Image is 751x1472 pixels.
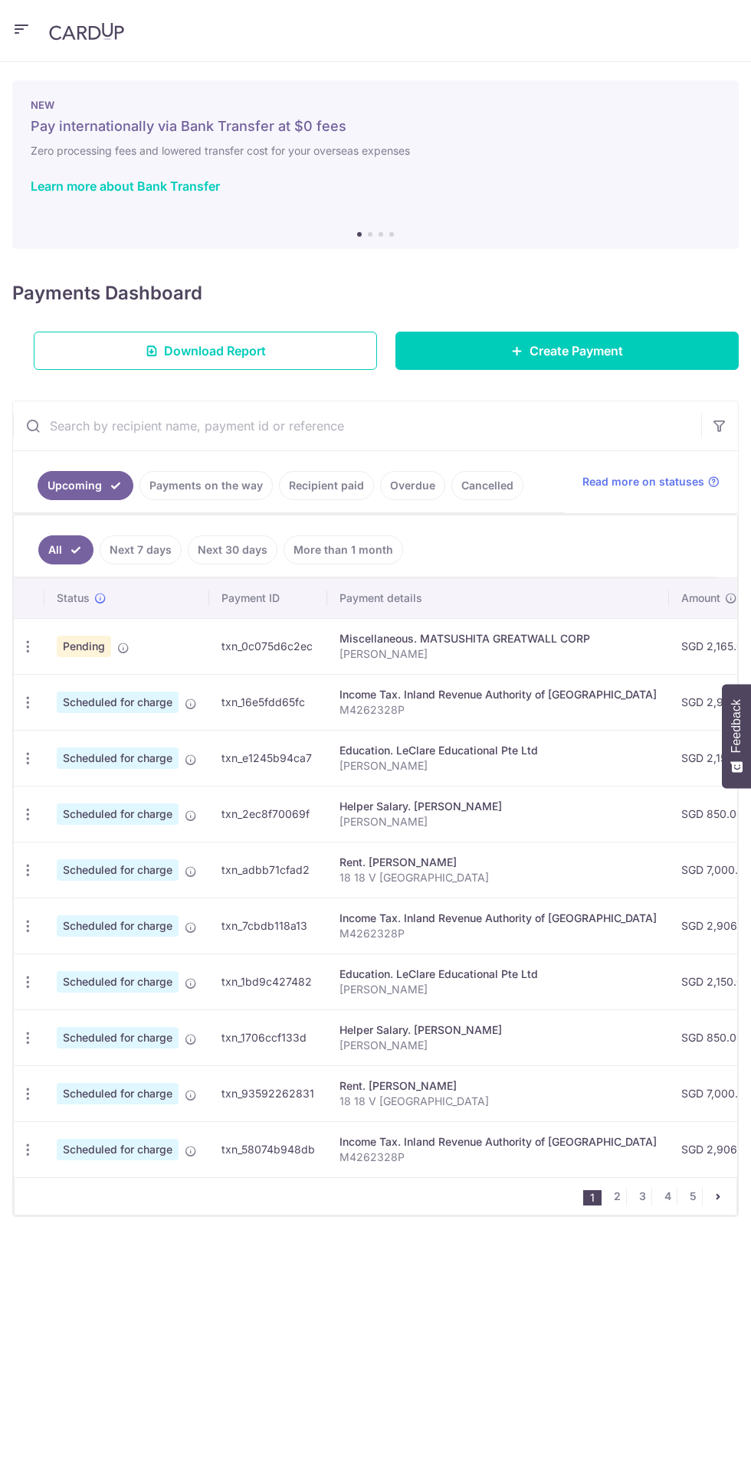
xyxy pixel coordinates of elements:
[209,898,327,954] td: txn_7cbdb118a13
[31,178,220,194] a: Learn more about Bank Transfer
[188,535,277,564] a: Next 30 days
[57,1083,179,1104] span: Scheduled for charge
[339,743,657,758] div: Education. LeClare Educational Pte Ltd
[100,535,182,564] a: Next 7 days
[34,332,377,370] a: Download Report
[583,1190,602,1205] li: 1
[582,474,704,489] span: Read more on statuses
[209,1009,327,1065] td: txn_1706ccf133d
[608,1187,626,1205] a: 2
[31,142,720,160] h6: Zero processing fees and lowered transfer cost for your overseas expenses
[380,471,445,500] a: Overdue
[57,692,179,713] span: Scheduled for charge
[57,1027,179,1048] span: Scheduled for charge
[339,631,657,646] div: Miscellaneous. MATSUSHITA GREATWALL CORP
[339,814,657,829] p: [PERSON_NAME]
[164,342,266,360] span: Download Report
[339,687,657,702] div: Income Tax. Inland Revenue Authority of [GEOGRAPHIC_DATA]
[57,747,179,769] span: Scheduled for charge
[57,803,179,825] span: Scheduled for charge
[339,1150,657,1165] p: M4262328P
[57,971,179,993] span: Scheduled for charge
[530,342,623,360] span: Create Payment
[582,474,720,489] a: Read more on statuses
[38,535,93,564] a: All
[730,699,743,753] span: Feedback
[57,859,179,881] span: Scheduled for charge
[31,99,720,111] p: NEW
[583,1178,736,1215] nav: pager
[339,855,657,870] div: Rent. [PERSON_NAME]
[339,1134,657,1150] div: Income Tax. Inland Revenue Authority of [GEOGRAPHIC_DATA]
[209,1121,327,1177] td: txn_58074b948db
[339,870,657,885] p: 18 18 V [GEOGRAPHIC_DATA]
[339,799,657,814] div: Helper Salary. [PERSON_NAME]
[684,1187,702,1205] a: 5
[658,1187,677,1205] a: 4
[722,684,751,788] button: Feedback - Show survey
[339,1094,657,1109] p: 18 18 V [GEOGRAPHIC_DATA]
[209,618,327,674] td: txn_0c075d6c2ec
[209,842,327,898] td: txn_adbb71cfad2
[339,646,657,662] p: [PERSON_NAME]
[327,578,669,618] th: Payment details
[57,590,90,606] span: Status
[209,954,327,1009] td: txn_1bd9c427482
[395,332,739,370] a: Create Payment
[57,915,179,937] span: Scheduled for charge
[49,22,124,41] img: CardUp
[57,1139,179,1160] span: Scheduled for charge
[633,1187,651,1205] a: 3
[339,702,657,718] p: M4262328P
[209,674,327,730] td: txn_16e5fdd65fc
[209,578,327,618] th: Payment ID
[339,758,657,774] p: [PERSON_NAME]
[57,636,111,657] span: Pending
[339,926,657,941] p: M4262328P
[284,535,403,564] a: More than 1 month
[339,982,657,997] p: [PERSON_NAME]
[451,471,523,500] a: Cancelled
[339,967,657,982] div: Education. LeClare Educational Pte Ltd
[209,786,327,842] td: txn_2ec8f70069f
[681,590,720,606] span: Amount
[13,401,701,450] input: Search by recipient name, payment id or reference
[339,911,657,926] div: Income Tax. Inland Revenue Authority of [GEOGRAPHIC_DATA]
[209,730,327,786] td: txn_e1245b94ca7
[38,471,133,500] a: Upcoming
[339,1078,657,1094] div: Rent. [PERSON_NAME]
[209,1065,327,1121] td: txn_93592262831
[339,1022,657,1038] div: Helper Salary. [PERSON_NAME]
[12,280,202,307] h4: Payments Dashboard
[339,1038,657,1053] p: [PERSON_NAME]
[139,471,273,500] a: Payments on the way
[279,471,374,500] a: Recipient paid
[31,117,720,136] h5: Pay internationally via Bank Transfer at $0 fees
